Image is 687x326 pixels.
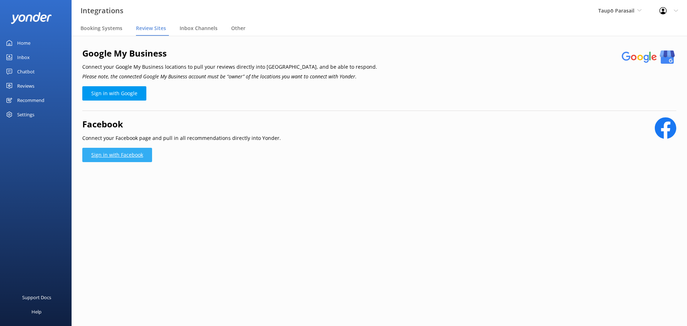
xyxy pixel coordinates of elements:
[17,79,34,93] div: Reviews
[31,305,42,319] div: Help
[11,12,52,24] img: yonder-white-logo.png
[17,64,35,79] div: Chatbot
[82,73,357,80] i: Please note, the connected Google My Business account must be “owner” of the locations you want t...
[82,134,281,142] p: Connect your Facebook page and pull in all recommendations directly into Yonder.
[82,86,146,101] a: Sign in with Google
[180,25,218,32] span: Inbox Channels
[82,117,281,131] h2: Facebook
[81,25,122,32] span: Booking Systems
[22,290,51,305] div: Support Docs
[231,25,245,32] span: Other
[17,50,30,64] div: Inbox
[17,93,44,107] div: Recommend
[82,148,152,162] a: Sign in with Facebook
[136,25,166,32] span: Review Sites
[82,47,377,60] h2: Google My Business
[81,5,123,16] h3: Integrations
[17,107,34,122] div: Settings
[598,7,634,14] span: Taupō Parasail
[17,36,30,50] div: Home
[82,63,377,71] p: Connect your Google My Business locations to pull your reviews directly into [GEOGRAPHIC_DATA], a...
